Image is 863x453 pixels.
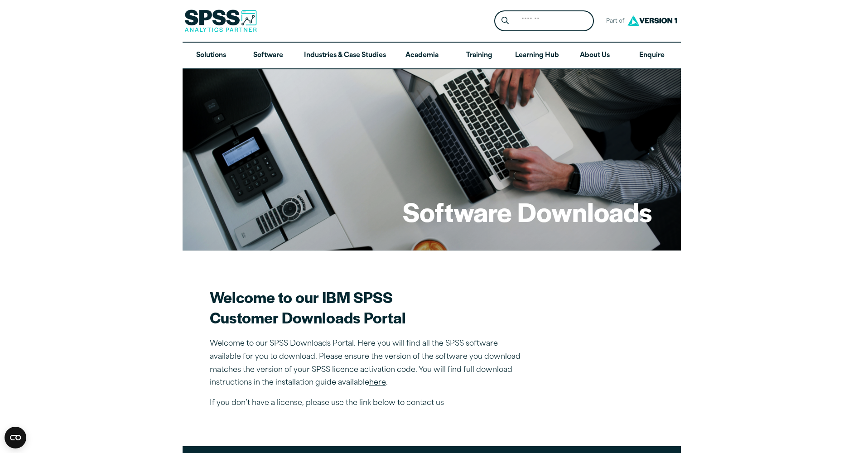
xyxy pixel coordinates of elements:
span: Part of [601,15,625,28]
a: About Us [566,43,623,69]
img: SPSS Analytics Partner [184,10,257,32]
a: Solutions [183,43,240,69]
a: Enquire [623,43,680,69]
img: Version1 Logo [625,12,680,29]
p: Welcome to our SPSS Downloads Portal. Here you will find all the SPSS software available for you ... [210,337,527,390]
nav: Desktop version of site main menu [183,43,681,69]
form: Site Header Search Form [494,10,594,32]
p: If you don’t have a license, please use the link below to contact us [210,397,527,410]
svg: Search magnifying glass icon [501,17,509,24]
a: Academia [393,43,450,69]
a: Training [450,43,507,69]
a: here [369,379,386,386]
h2: Welcome to our IBM SPSS Customer Downloads Portal [210,287,527,328]
a: Learning Hub [508,43,566,69]
a: Software [240,43,297,69]
a: Industries & Case Studies [297,43,393,69]
button: Search magnifying glass icon [497,13,513,29]
button: Open CMP widget [5,427,26,448]
h1: Software Downloads [403,194,652,229]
